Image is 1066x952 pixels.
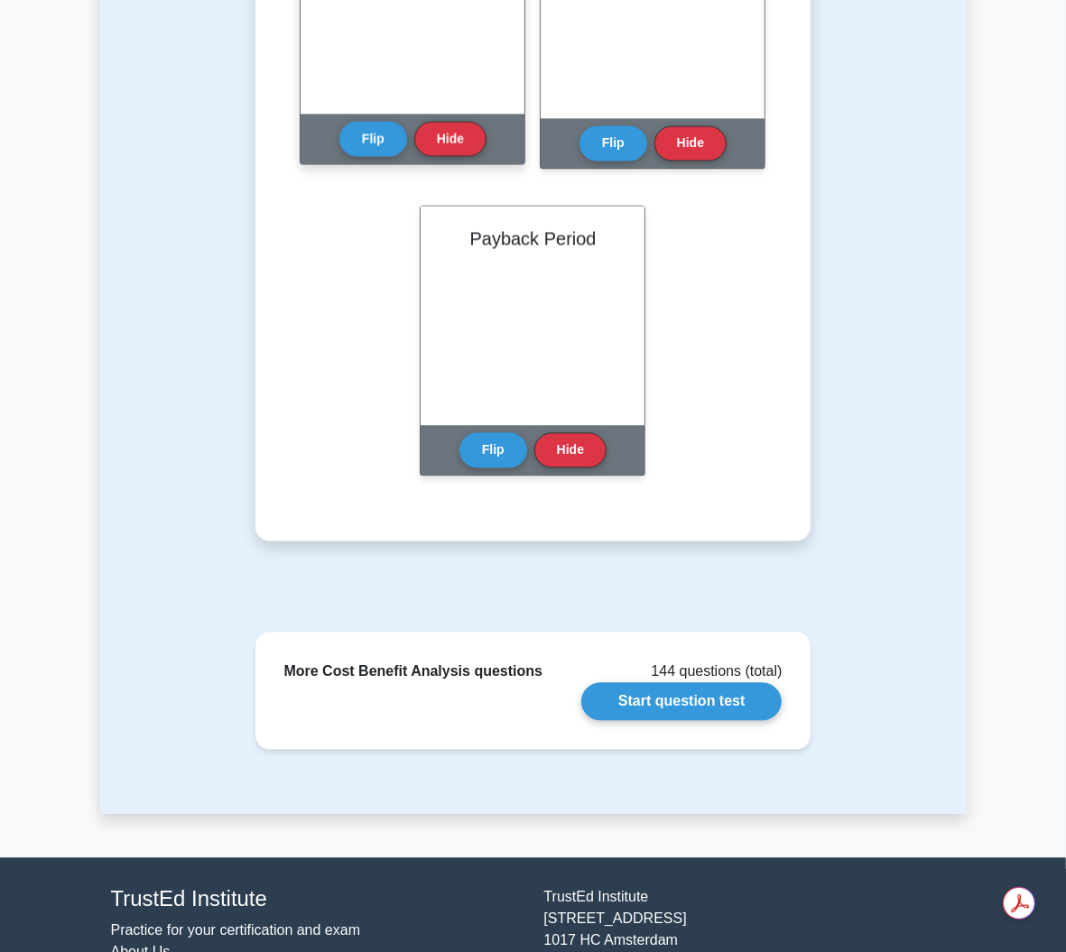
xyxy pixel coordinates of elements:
[459,433,527,468] button: Flip
[579,126,647,162] button: Flip
[111,923,361,938] a: Practice for your certification and exam
[442,228,623,250] h2: Payback Period
[111,887,523,913] h4: TrustEd Institute
[581,683,782,721] a: Start question test
[414,122,487,157] button: Hide
[654,126,727,162] button: Hide
[339,122,407,157] button: Flip
[534,433,607,468] button: Hide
